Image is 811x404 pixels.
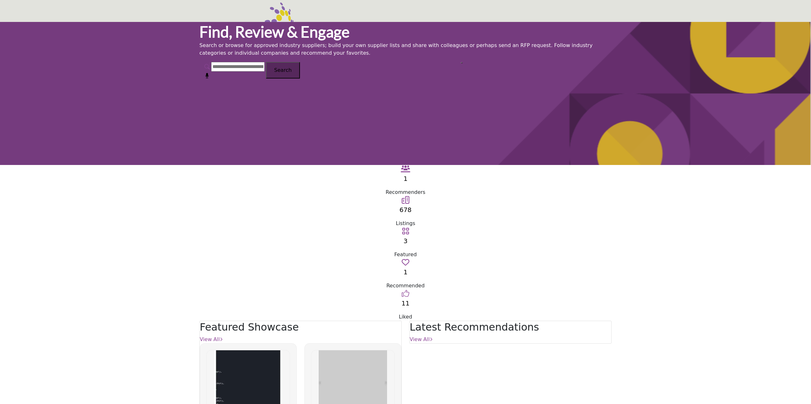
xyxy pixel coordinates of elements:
div: Featured [199,251,612,258]
a: 11 [401,299,409,307]
a: View Recommenders [401,167,410,173]
a: Go to Featured [402,229,409,235]
a: 3 [404,237,408,245]
p: Search or browse for approved industry suppliers; build your own supplier lists and share with co... [199,42,612,57]
div: Listings [199,220,612,227]
h1: Find, Review & Engage [199,22,612,42]
div: Liked [199,313,612,321]
button: Search [266,62,300,79]
a: 1 [404,268,408,276]
h2: Featured Showcase [200,321,401,333]
a: 678 [399,206,412,214]
div: Recommenders [199,188,612,196]
a: Go to Recommended [402,260,409,266]
span: Search [274,67,292,73]
div: Recommended [199,282,612,290]
a: 1 [404,175,408,182]
h2: Latest Recommendations [410,321,611,333]
a: View All [410,336,433,342]
img: Site Logo [199,3,308,65]
i: Go to Liked [402,290,409,297]
a: View All [200,336,223,342]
